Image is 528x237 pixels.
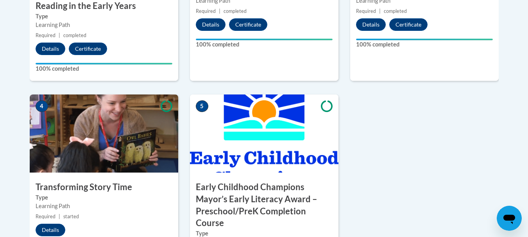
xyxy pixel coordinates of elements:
span: | [59,32,60,38]
span: Required [196,8,216,14]
h3: Transforming Story Time [30,181,178,193]
label: Type [36,12,172,21]
button: Certificate [69,43,107,55]
span: Required [36,32,55,38]
h3: Early Childhood Champions Mayor’s Early Literacy Award – Preschool/PreK Completion Course [190,181,338,229]
div: Your progress [36,63,172,64]
span: | [219,8,220,14]
div: Learning Path [36,202,172,210]
button: Details [36,43,65,55]
span: completed [63,32,86,38]
iframe: Button to launch messaging window [497,206,522,231]
label: 100% completed [196,40,333,49]
span: started [63,214,79,219]
span: completed [384,8,407,14]
button: Details [356,18,386,31]
span: | [379,8,381,14]
span: 5 [196,100,208,112]
span: completed [224,8,247,14]
span: | [59,214,60,219]
button: Certificate [229,18,267,31]
label: Type [36,193,172,202]
span: 4 [36,100,48,112]
button: Details [196,18,226,31]
span: Required [36,214,55,219]
div: Your progress [196,39,333,40]
img: Course Image [190,94,338,173]
div: Your progress [356,39,493,40]
label: 100% completed [356,40,493,49]
span: Required [356,8,376,14]
img: Course Image [30,94,178,173]
button: Certificate [389,18,428,31]
button: Details [36,224,65,236]
div: Learning Path [36,21,172,29]
label: 100% completed [36,64,172,73]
